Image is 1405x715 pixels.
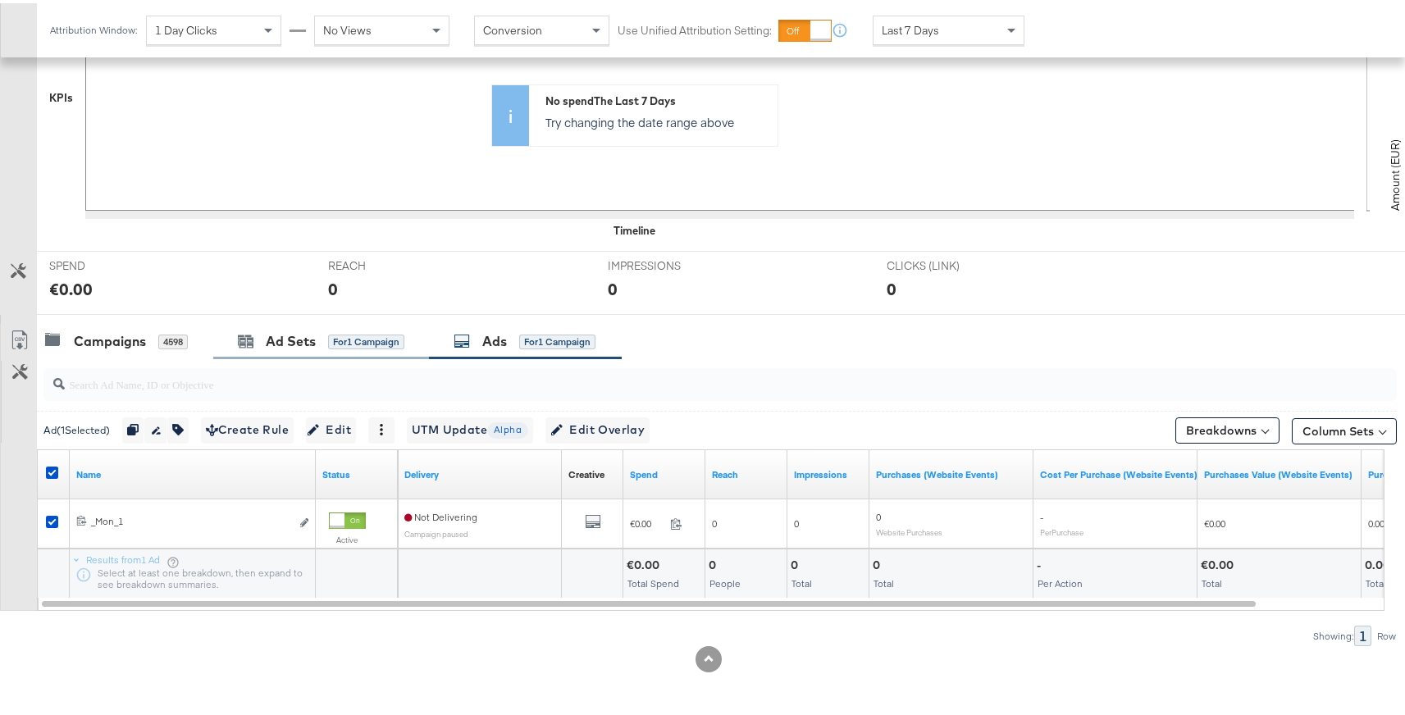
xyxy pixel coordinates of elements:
[329,255,452,271] span: REACH
[545,414,650,440] button: Edit Overlay
[322,465,391,478] a: Shows the current state of your Ad.
[91,512,290,525] div: _Mon_1
[550,417,645,437] span: Edit Overlay
[487,419,528,435] span: Alpha
[709,554,721,570] div: 0
[1312,627,1354,639] div: Showing:
[1376,627,1397,639] div: Row
[1202,574,1222,586] span: Total
[887,255,1010,271] span: CLICKS (LINK)
[712,465,781,478] a: The number of people your ad was served to.
[709,574,741,586] span: People
[404,508,477,520] span: Not Delivering
[49,274,93,298] div: €0.00
[329,274,339,298] div: 0
[568,465,604,478] a: Shows the creative associated with your ad.
[545,111,769,127] p: Try changing the date range above
[876,524,942,534] sub: Website Purchases
[482,329,507,348] div: Ads
[1292,415,1397,441] button: Column Sets
[791,574,812,586] span: Total
[155,20,217,34] span: 1 Day Clicks
[627,554,664,570] div: €0.00
[201,414,294,440] button: Create Rule
[1201,554,1238,570] div: €0.00
[1365,554,1401,570] div: 0.00x
[618,20,772,35] label: Use Unified Attribution Setting:
[323,20,372,34] span: No Views
[882,20,939,34] span: Last 7 Days
[876,465,1027,478] a: The number of times a purchase was made tracked by your Custom Audience pixel on your website aft...
[876,508,881,520] span: 0
[306,414,356,440] button: Edit
[1037,554,1046,570] div: -
[1354,622,1371,643] div: 1
[158,331,188,346] div: 4598
[412,417,528,437] span: UTM Update
[568,465,604,478] div: Creative
[49,255,172,271] span: SPEND
[65,358,1274,390] input: Search Ad Name, ID or Objective
[404,526,468,535] sub: Campaign paused
[266,329,316,348] div: Ad Sets
[1040,465,1197,478] a: The average cost for each purchase tracked by your Custom Audience pixel on your website after pe...
[329,531,366,542] label: Active
[76,465,309,478] a: Ad Name.
[74,329,146,348] div: Campaigns
[1368,514,1389,526] span: 0.00x
[608,274,618,298] div: 0
[1175,414,1280,440] button: Breakdowns
[1040,524,1083,534] sub: Per Purchase
[328,331,404,346] div: for 1 Campaign
[49,21,138,33] div: Attribution Window:
[794,514,799,526] span: 0
[874,574,894,586] span: Total
[791,554,803,570] div: 0
[1040,508,1043,520] span: -
[519,331,595,346] div: for 1 Campaign
[873,554,885,570] div: 0
[1204,514,1225,526] span: €0.00
[206,417,289,437] span: Create Rule
[608,255,731,271] span: IMPRESSIONS
[712,514,717,526] span: 0
[627,574,679,586] span: Total Spend
[887,274,897,298] div: 0
[483,20,542,34] span: Conversion
[407,414,533,440] button: UTM UpdateAlpha
[311,417,351,437] span: Edit
[43,420,110,435] div: Ad ( 1 Selected)
[404,465,555,478] a: Reflects the ability of your Ad to achieve delivery.
[630,514,664,526] span: €0.00
[630,465,699,478] a: The total amount spent to date.
[1038,574,1083,586] span: Per Action
[1204,465,1355,478] a: The total value of the purchase actions tracked by your Custom Audience pixel on your website aft...
[545,90,769,106] div: No spend The Last 7 Days
[794,465,863,478] a: The number of times your ad was served. On mobile apps an ad is counted as served the first time ...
